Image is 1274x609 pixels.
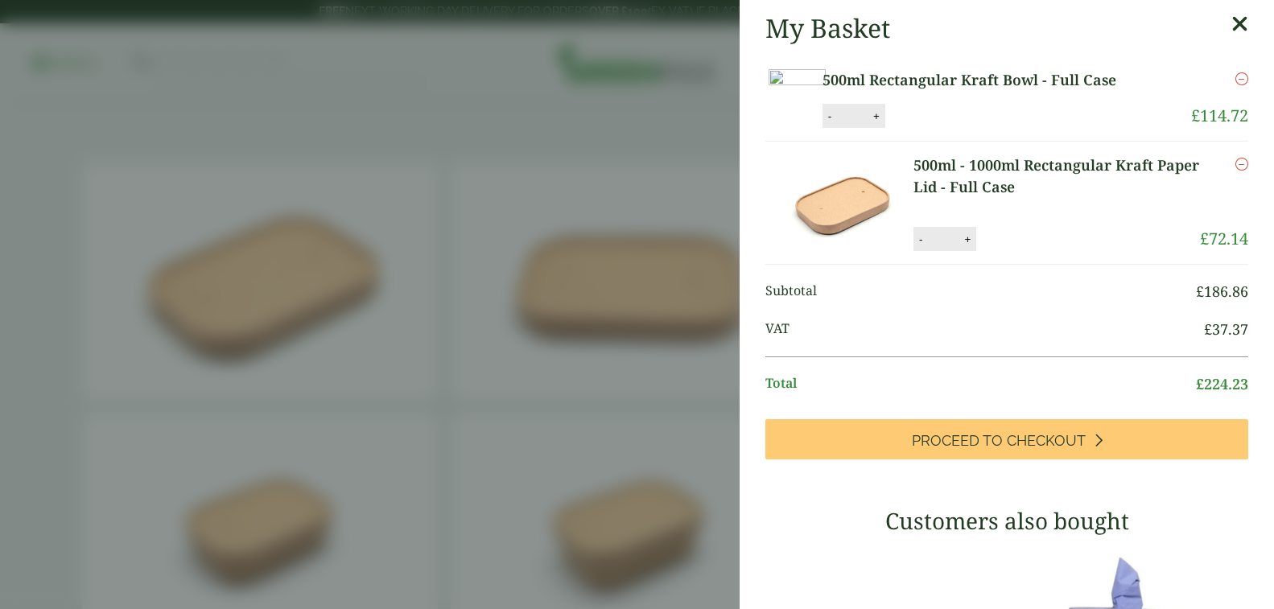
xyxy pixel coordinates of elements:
span: £ [1204,319,1212,339]
span: £ [1200,228,1209,249]
span: £ [1191,105,1200,126]
bdi: 114.72 [1191,105,1248,126]
button: - [914,232,927,246]
span: £ [1196,282,1204,301]
bdi: 224.23 [1196,374,1248,393]
a: Remove this item [1235,154,1248,174]
span: VAT [765,319,1204,340]
span: Subtotal [765,281,1196,302]
bdi: 186.86 [1196,282,1248,301]
a: Proceed to Checkout [765,419,1248,459]
bdi: 37.37 [1204,319,1248,339]
span: Total [765,373,1196,395]
a: Remove this item [1235,69,1248,88]
h2: My Basket [765,13,890,43]
button: + [959,232,975,246]
a: 500ml Rectangular Kraft Bowl - Full Case [823,69,1154,91]
a: 500ml - 1000ml Rectangular Kraft Paper Lid - Full Case [913,154,1200,198]
span: £ [1196,374,1204,393]
button: - [823,109,836,123]
button: + [868,109,884,123]
bdi: 72.14 [1200,228,1248,249]
h3: Customers also bought [765,508,1248,535]
span: Proceed to Checkout [912,432,1086,450]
